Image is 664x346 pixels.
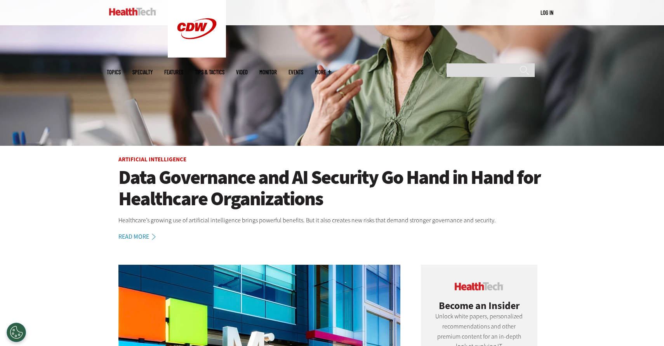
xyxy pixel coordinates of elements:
span: Topics [107,69,121,75]
button: Open Preferences [7,323,26,342]
span: More [315,69,331,75]
a: Read More [118,234,164,240]
p: Healthcare’s growing use of artificial intelligence brings powerful benefits. But it also creates... [118,215,546,225]
div: Cookies Settings [7,323,26,342]
img: cdw insider logo [455,282,503,290]
a: Data Governance and AI Security Go Hand in Hand for Healthcare Organizations [118,167,546,210]
a: Video [236,69,248,75]
a: CDW [168,51,226,59]
a: Log in [541,9,553,16]
div: User menu [541,9,553,17]
a: Tips & Tactics [195,69,224,75]
a: Features [164,69,183,75]
a: Artificial Intelligence [118,156,186,163]
img: Home [109,8,156,16]
span: Become an Insider [439,299,520,312]
a: MonITor [259,69,277,75]
span: Specialty [132,69,153,75]
a: Events [289,69,303,75]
